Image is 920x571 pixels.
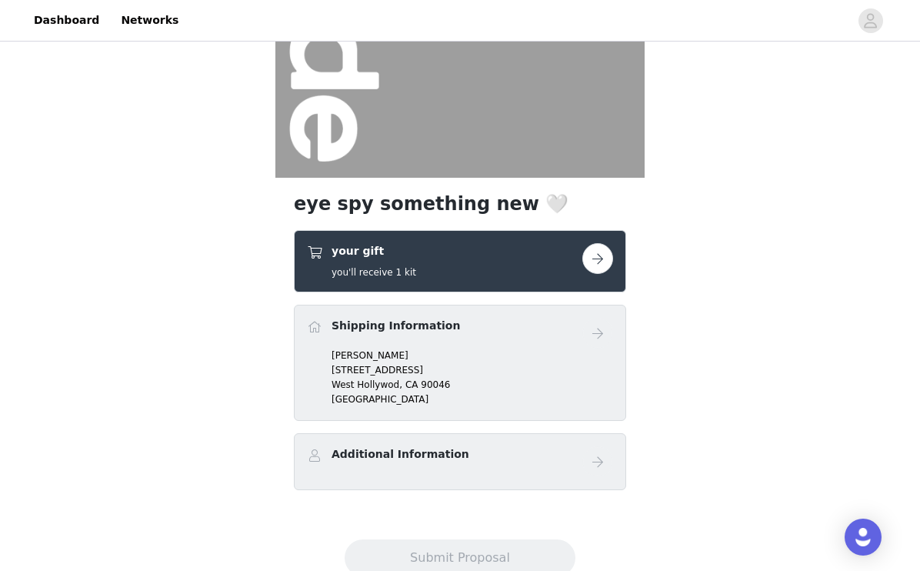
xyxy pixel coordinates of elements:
[421,379,450,390] span: 90046
[112,3,188,38] a: Networks
[845,519,882,556] div: Open Intercom Messenger
[25,3,108,38] a: Dashboard
[332,446,469,462] h4: Additional Information
[294,305,626,421] div: Shipping Information
[332,363,613,377] p: [STREET_ADDRESS]
[332,243,416,259] h4: your gift
[863,8,878,33] div: avatar
[332,265,416,279] h5: you'll receive 1 kit
[332,318,460,334] h4: Shipping Information
[294,433,626,490] div: Additional Information
[332,392,613,406] p: [GEOGRAPHIC_DATA]
[332,379,402,390] span: West Hollywod,
[294,230,626,292] div: your gift
[332,349,613,362] p: [PERSON_NAME]
[405,379,418,390] span: CA
[294,190,626,218] h1: eye spy something new 🤍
